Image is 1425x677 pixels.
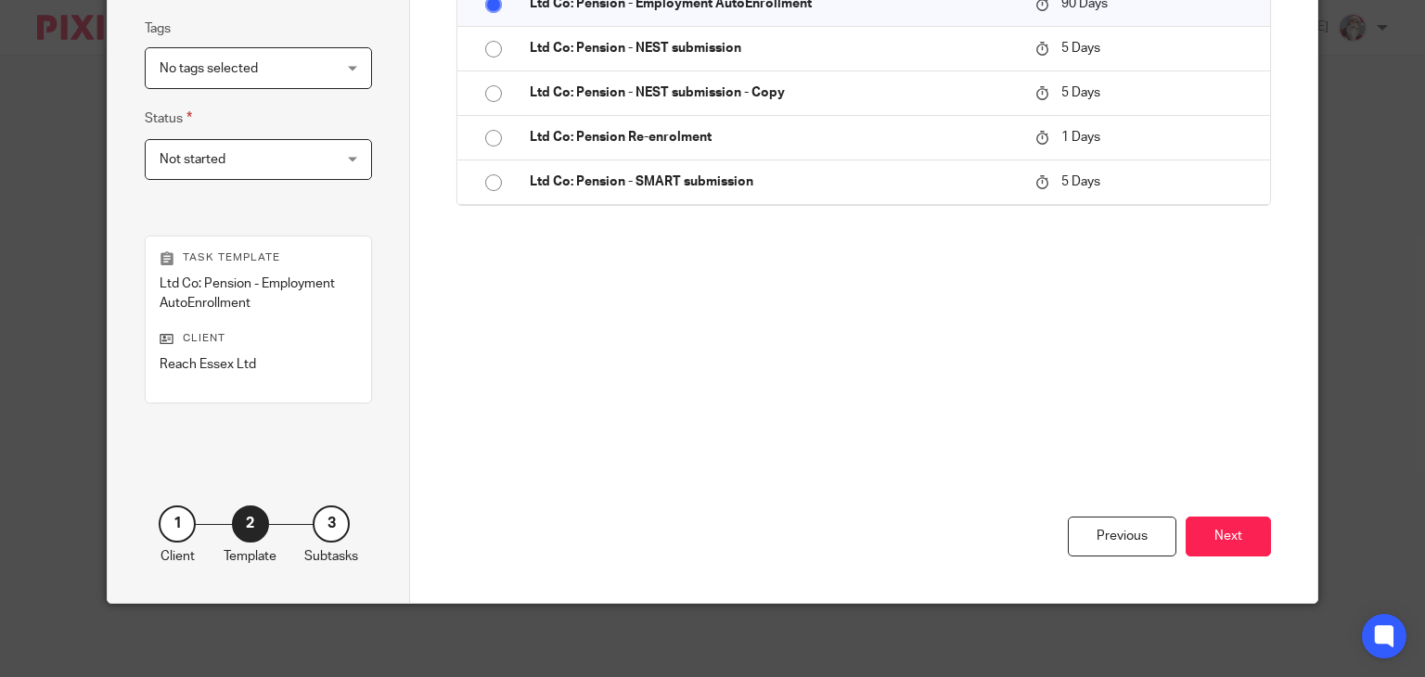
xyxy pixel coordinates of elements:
span: No tags selected [160,62,258,75]
span: 5 Days [1061,175,1100,188]
p: Ltd Co: Pension Re-enrolment [530,128,1017,147]
div: 2 [232,505,269,543]
p: Subtasks [304,547,358,566]
p: Ltd Co: Pension - Employment AutoEnrollment [160,275,357,313]
p: Ltd Co: Pension - NEST submission [530,39,1017,57]
p: Ltd Co: Pension - SMART submission [530,172,1017,191]
label: Tags [145,19,171,38]
p: Ltd Co: Pension - NEST submission - Copy [530,83,1017,102]
div: 1 [159,505,196,543]
p: Client [160,547,195,566]
span: 5 Days [1061,86,1100,99]
p: Client [160,331,357,346]
label: Status [145,108,192,129]
p: Template [224,547,276,566]
p: Task template [160,250,357,265]
div: 3 [313,505,350,543]
p: Reach Essex Ltd [160,355,357,374]
div: Previous [1068,517,1176,556]
span: Not started [160,153,225,166]
button: Next [1186,517,1271,556]
span: 5 Days [1061,42,1100,55]
span: 1 Days [1061,131,1100,144]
